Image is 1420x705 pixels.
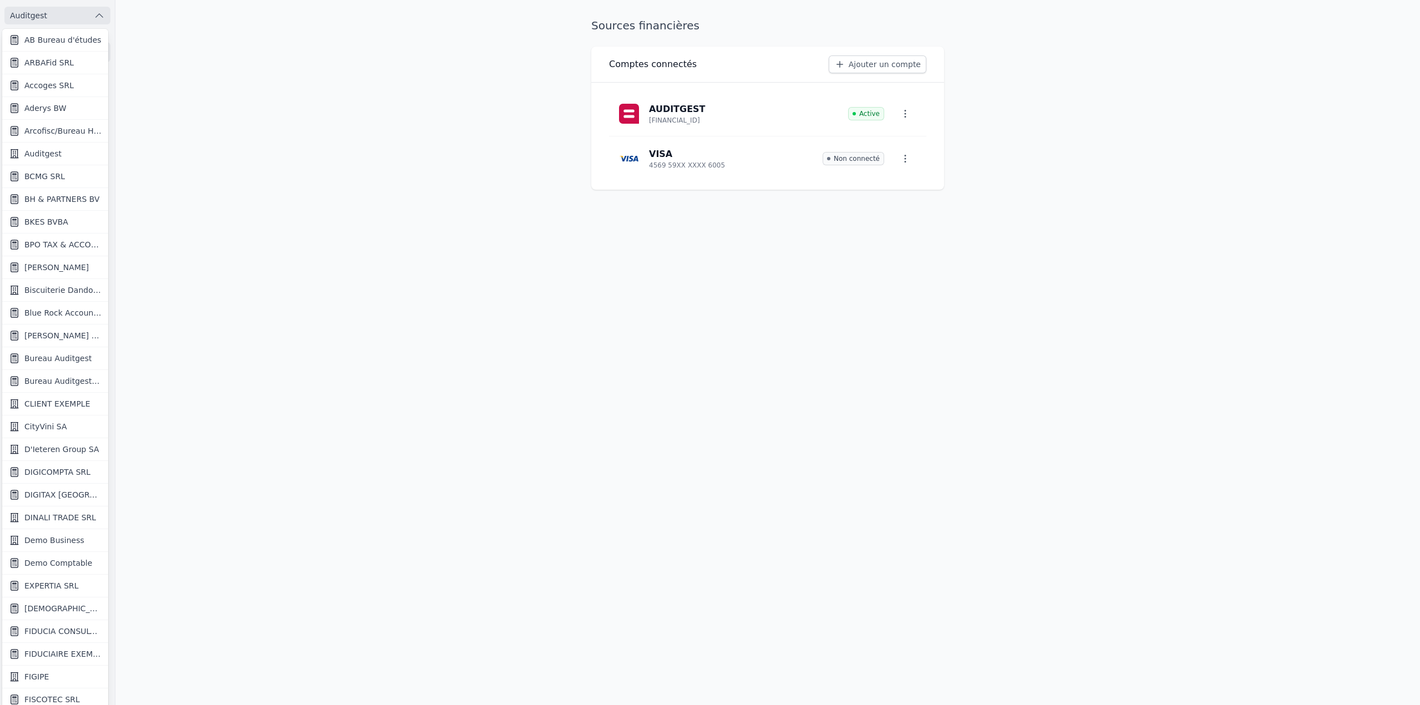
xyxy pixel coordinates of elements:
span: Bureau Auditgest [24,353,92,364]
span: BPO TAX & ACCOUNTANCY SRL [24,239,102,250]
span: CLIENT EXEMPLE [24,398,90,409]
span: [DEMOGRAPHIC_DATA][PERSON_NAME][DEMOGRAPHIC_DATA] [24,603,102,614]
span: DIGICOMPTA SRL [24,466,90,478]
span: ARBAFid SRL [24,57,74,68]
span: Aderys BW [24,103,67,114]
span: BKES BVBA [24,216,68,227]
span: FIDUCIAIRE EXEMPLE [24,648,102,660]
span: FIGIPE [24,671,49,682]
span: Bureau Auditgest - [PERSON_NAME] [24,376,102,387]
span: FIDUCIA CONSULTING SRL [24,626,102,637]
span: [PERSON_NAME] (Fiduciaire) [24,330,102,341]
span: Auditgest [24,148,62,159]
span: DINALI TRADE SRL [24,512,96,523]
span: EXPERTIA SRL [24,580,79,591]
span: Demo Comptable [24,557,92,569]
span: Demo Business [24,535,84,546]
span: AB Bureau d'études [24,34,102,45]
span: BH & PARTNERS BV [24,194,99,205]
span: CityVini SA [24,421,67,432]
span: BCMG SRL [24,171,65,182]
span: Accoges SRL [24,80,74,91]
span: Biscuiterie Dandoy SA [24,285,102,296]
span: D'Ieteren Group SA [24,444,99,455]
span: Arcofisc/Bureau Haot [24,125,102,136]
span: DIGITAX [GEOGRAPHIC_DATA] SRL [24,489,102,500]
span: FISCOTEC SRL [24,694,80,705]
span: Blue Rock Accounting [24,307,102,318]
span: [PERSON_NAME] [24,262,89,273]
